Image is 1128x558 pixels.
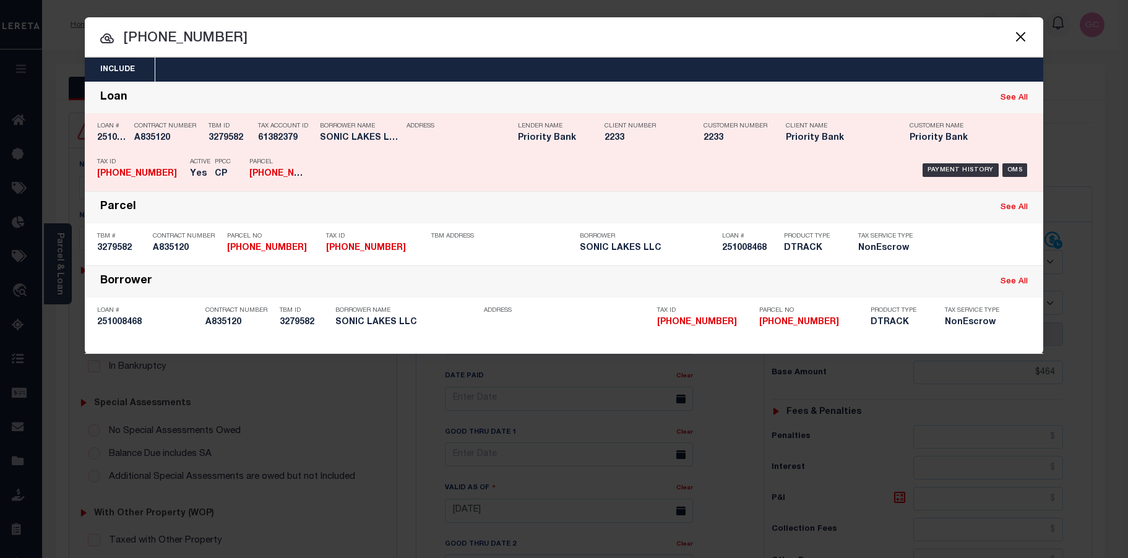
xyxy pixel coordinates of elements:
[431,233,574,240] p: TBM Address
[209,122,252,130] p: TBM ID
[97,133,128,144] h5: 251008468
[97,233,147,240] p: TBM #
[759,317,864,328] h5: 001-07069-004
[258,122,314,130] p: Tax Account ID
[153,233,221,240] p: Contract Number
[786,133,891,144] h5: Priority Bank
[227,233,320,240] p: Parcel No
[320,133,400,144] h5: SONIC LAKES LLC
[923,163,999,177] div: Payment History
[910,122,1015,130] p: Customer Name
[786,122,891,130] p: Client Name
[320,122,400,130] p: Borrower Name
[657,317,753,328] h5: 001-07069-004
[945,317,1007,328] h5: NonEscrow
[215,158,231,166] p: PPCC
[190,158,210,166] p: Active
[518,133,586,144] h5: Priority Bank
[657,307,753,314] p: Tax ID
[704,122,767,130] p: Customer Number
[205,317,273,328] h5: A835120
[249,169,305,179] h5: 001-07069-004
[227,243,320,254] h5: 001-07069-004
[1001,94,1028,102] a: See All
[484,307,651,314] p: Address
[657,318,737,327] strong: [PHONE_NUMBER]
[209,133,252,144] h5: 3279582
[97,317,199,328] h5: 251008468
[407,122,512,130] p: Address
[97,158,184,166] p: Tax ID
[722,243,778,254] h5: 251008468
[205,307,273,314] p: Contract Number
[722,233,778,240] p: Loan #
[326,244,406,252] strong: [PHONE_NUMBER]
[153,243,221,254] h5: A835120
[1012,28,1028,45] button: Close
[580,243,716,254] h5: SONIC LAKES LLC
[335,317,478,328] h5: SONIC LAKES LLC
[85,58,150,82] button: Include
[704,133,765,144] h5: 2233
[134,122,202,130] p: Contract Number
[945,307,1007,314] p: Tax Service Type
[134,133,202,144] h5: A835120
[871,307,926,314] p: Product Type
[605,133,685,144] h5: 2233
[1002,163,1028,177] div: OMS
[759,318,839,327] strong: [PHONE_NUMBER]
[258,133,314,144] h5: 61382379
[97,170,177,178] strong: [PHONE_NUMBER]
[580,233,716,240] p: Borrower
[85,28,1043,49] input: Start typing...
[326,243,425,254] h5: 001-07069-004
[335,307,478,314] p: Borrower Name
[784,233,840,240] p: Product Type
[871,317,926,328] h5: DTRACK
[1001,278,1028,286] a: See All
[249,158,305,166] p: Parcel
[784,243,840,254] h5: DTRACK
[100,91,127,105] div: Loan
[97,169,184,179] h5: 001-07069-004
[97,307,199,314] p: Loan #
[97,243,147,254] h5: 3279582
[280,317,329,328] h5: 3279582
[100,275,152,289] div: Borrower
[97,122,128,130] p: Loan #
[605,122,685,130] p: Client Number
[280,307,329,314] p: TBM ID
[858,233,914,240] p: Tax Service Type
[518,122,586,130] p: Lender Name
[1001,204,1028,212] a: See All
[249,170,329,178] strong: [PHONE_NUMBER]
[100,200,136,215] div: Parcel
[190,169,209,179] h5: Yes
[759,307,864,314] p: Parcel No
[215,169,231,179] h5: CP
[858,243,914,254] h5: NonEscrow
[326,233,425,240] p: Tax ID
[910,133,1015,144] h5: Priority Bank
[227,244,307,252] strong: [PHONE_NUMBER]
